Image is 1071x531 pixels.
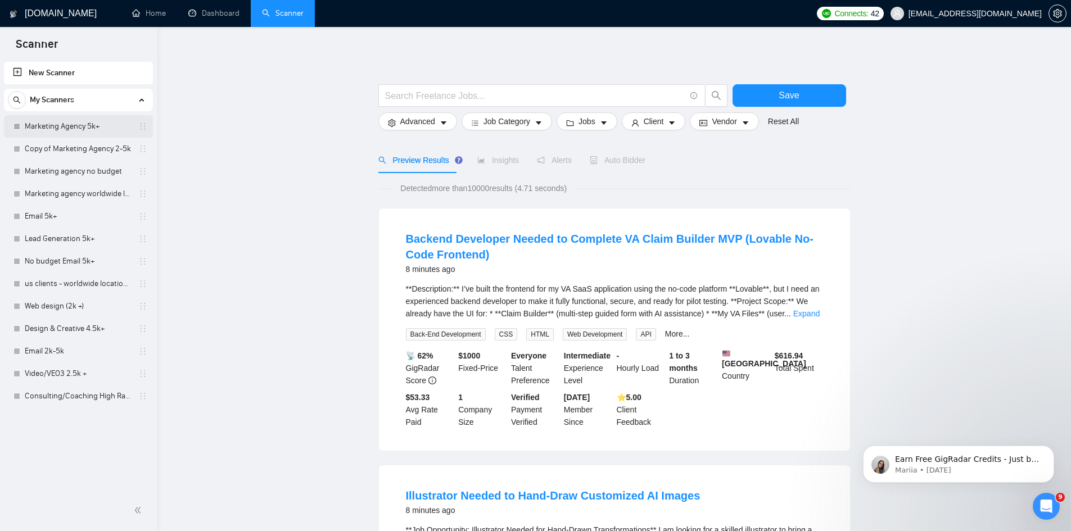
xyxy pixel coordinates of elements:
span: setting [1049,9,1066,18]
span: setting [388,119,396,127]
b: 1 [458,393,463,402]
a: Video/VEO3 2.5k + [25,362,132,385]
a: No budget Email 5k+ [25,250,132,273]
a: Backend Developer Needed to Complete VA Claim Builder MVP (Lovable No-Code Frontend) [406,233,814,261]
img: upwork-logo.png [822,9,831,18]
span: **Description:** I’ve built the frontend for my VA SaaS application using the no-code platform **... [406,284,820,318]
div: Talent Preference [509,350,562,387]
b: [DATE] [564,393,590,402]
a: Web design (2k +) [25,295,132,317]
div: Experience Level [562,350,614,387]
button: search [8,91,26,109]
button: Save [733,84,846,107]
a: Consulting/Coaching High Rates only [25,385,132,407]
b: [GEOGRAPHIC_DATA] [722,350,806,368]
span: holder [138,212,147,221]
span: Vendor [712,115,736,128]
span: holder [138,144,147,153]
a: Illustrator Needed to Hand-Draw Customized AI Images [406,489,701,502]
span: Insights [477,156,519,165]
span: holder [138,122,147,131]
div: 8 minutes ago [406,262,823,276]
button: folderJobscaret-down [557,112,617,130]
a: Copy of Marketing Agency 2-5k [25,138,132,160]
a: Lead Generation 5k+ [25,228,132,250]
a: Email 5k+ [25,205,132,228]
button: settingAdvancedcaret-down [378,112,457,130]
span: Jobs [579,115,595,128]
span: holder [138,302,147,311]
button: search [705,84,727,107]
span: holder [138,279,147,288]
span: robot [590,156,598,164]
a: searchScanner [262,8,304,18]
span: Client [644,115,664,128]
span: caret-down [742,119,749,127]
span: caret-down [668,119,676,127]
span: CSS [495,328,518,341]
b: 📡 62% [406,351,433,360]
b: $ 1000 [458,351,480,360]
li: New Scanner [4,62,153,84]
div: Fixed-Price [456,350,509,387]
a: us clients - worldwide location Email 5k+ [25,273,132,295]
b: $53.33 [406,393,430,402]
a: dashboardDashboard [188,8,239,18]
span: search [8,96,25,104]
span: Advanced [400,115,435,128]
input: Search Freelance Jobs... [385,89,685,103]
a: Email 2k-5k [25,340,132,362]
div: Duration [667,350,720,387]
a: setting [1049,9,1067,18]
b: ⭐️ 5.00 [617,393,641,402]
b: - [617,351,620,360]
div: **Description:** I’ve built the frontend for my VA SaaS application using the no-code platform **... [406,283,823,320]
span: holder [138,257,147,266]
span: search [378,156,386,164]
b: Everyone [511,351,546,360]
span: holder [138,167,147,176]
iframe: Intercom live chat [1033,493,1060,520]
span: Web Development [563,328,627,341]
span: search [706,90,727,101]
div: Hourly Load [614,350,667,387]
li: My Scanners [4,89,153,407]
span: caret-down [440,119,448,127]
button: idcardVendorcaret-down [690,112,758,130]
span: area-chart [477,156,485,164]
span: notification [537,156,545,164]
div: Country [720,350,772,387]
b: Verified [511,393,540,402]
div: GigRadar Score [404,350,457,387]
div: Total Spent [772,350,825,387]
span: holder [138,392,147,401]
span: Job Category [483,115,530,128]
img: 🇺🇸 [722,350,730,357]
div: Member Since [562,391,614,428]
a: Marketing agency no budget [25,160,132,183]
span: bars [471,119,479,127]
span: HTML [526,328,554,341]
button: barsJob Categorycaret-down [462,112,552,130]
span: user [893,10,901,17]
span: holder [138,369,147,378]
a: homeHome [132,8,166,18]
button: userClientcaret-down [622,112,686,130]
span: Back-End Development [406,328,486,341]
span: Detected more than 10000 results (4.71 seconds) [392,182,575,194]
img: logo [10,5,17,23]
span: holder [138,347,147,356]
a: More... [665,329,690,338]
a: Expand [793,309,820,318]
span: 42 [871,7,879,20]
a: New Scanner [13,62,144,84]
span: Save [779,88,799,102]
a: Marketing Agency 5k+ [25,115,132,138]
span: Scanner [7,36,67,60]
span: My Scanners [30,89,74,111]
span: ... [784,309,791,318]
a: Design & Creative 4.5k+ [25,317,132,340]
span: user [631,119,639,127]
